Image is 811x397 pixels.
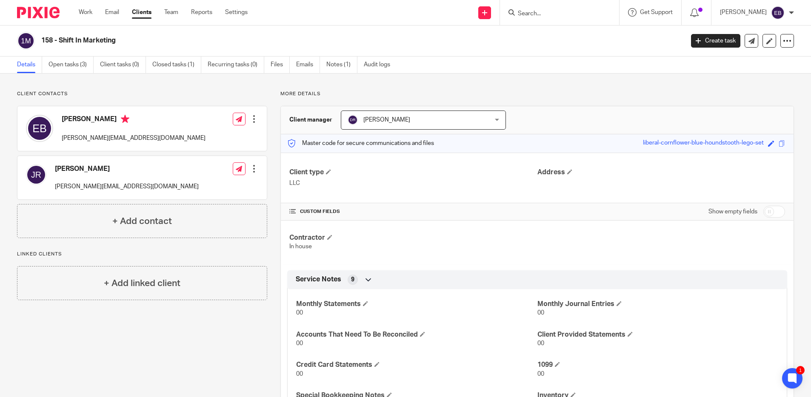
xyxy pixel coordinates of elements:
[208,57,264,73] a: Recurring tasks (0)
[708,207,757,216] label: Show empty fields
[537,371,544,377] span: 00
[271,57,290,73] a: Files
[720,8,767,17] p: [PERSON_NAME]
[17,91,267,97] p: Client contacts
[691,34,740,48] a: Create task
[363,117,410,123] span: [PERSON_NAME]
[289,179,537,187] p: LLC
[41,36,551,45] h2: 158 - Shift In Marketing
[296,340,303,346] span: 00
[537,168,785,177] h4: Address
[296,310,303,316] span: 00
[289,244,312,250] span: In house
[296,330,537,339] h4: Accounts That Need To Be Reconciled
[132,8,151,17] a: Clients
[517,10,594,18] input: Search
[17,57,42,73] a: Details
[289,116,332,124] h3: Client manager
[537,300,778,309] h4: Monthly Journal Entries
[100,57,146,73] a: Client tasks (0)
[225,8,248,17] a: Settings
[152,57,201,73] a: Closed tasks (1)
[62,115,206,125] h4: [PERSON_NAME]
[104,277,180,290] h4: + Add linked client
[351,275,354,284] span: 9
[17,32,35,50] img: svg%3E
[296,57,320,73] a: Emails
[348,115,358,125] img: svg%3E
[537,310,544,316] span: 00
[191,8,212,17] a: Reports
[55,182,199,191] p: [PERSON_NAME][EMAIL_ADDRESS][DOMAIN_NAME]
[49,57,94,73] a: Open tasks (3)
[26,115,53,142] img: svg%3E
[17,251,267,258] p: Linked clients
[17,7,60,18] img: Pixie
[640,9,673,15] span: Get Support
[105,8,119,17] a: Email
[296,300,537,309] h4: Monthly Statements
[537,340,544,346] span: 00
[296,360,537,369] h4: Credit Card Statements
[771,6,785,20] img: svg%3E
[364,57,397,73] a: Audit logs
[289,208,537,215] h4: CUSTOM FIELDS
[26,164,46,185] img: svg%3E
[537,360,778,369] h4: 1099
[280,91,794,97] p: More details
[326,57,357,73] a: Notes (1)
[112,215,172,228] h4: + Add contact
[121,115,129,123] i: Primary
[643,139,764,148] div: liberal-cornflower-blue-houndstooth-lego-set
[62,134,206,142] p: [PERSON_NAME][EMAIL_ADDRESS][DOMAIN_NAME]
[287,139,434,147] p: Master code for secure communications and files
[289,233,537,242] h4: Contractor
[55,164,199,173] h4: [PERSON_NAME]
[537,330,778,339] h4: Client Provided Statements
[296,371,303,377] span: 00
[79,8,92,17] a: Work
[289,168,537,177] h4: Client type
[796,366,805,374] div: 1
[164,8,178,17] a: Team
[296,275,341,284] span: Service Notes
